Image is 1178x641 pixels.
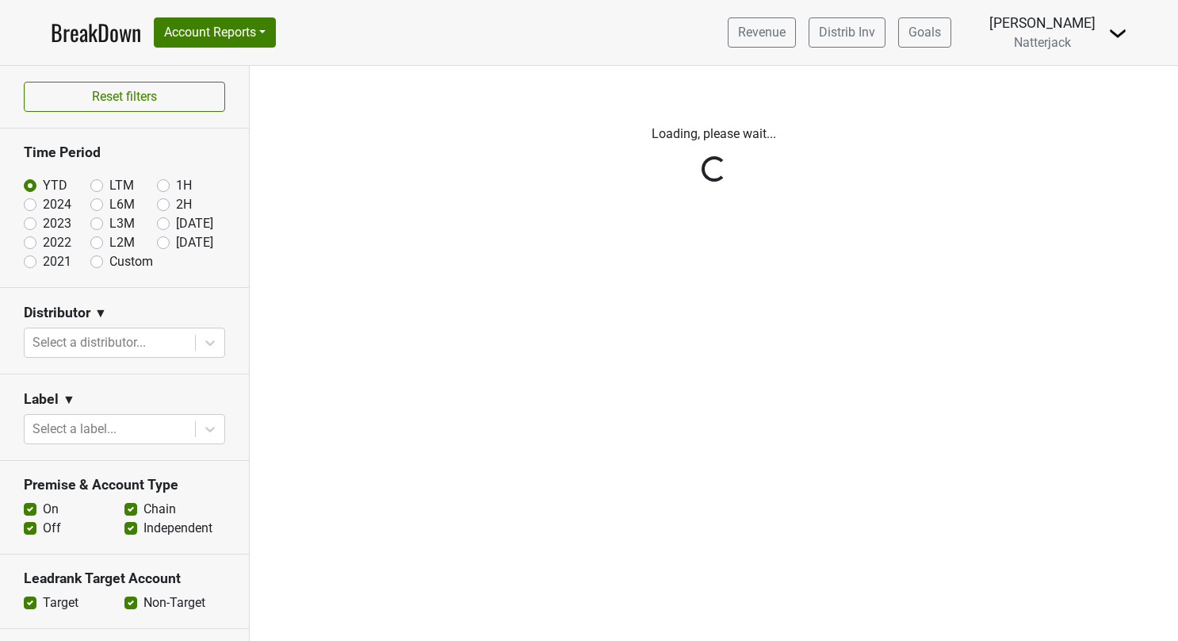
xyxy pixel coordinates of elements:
button: Account Reports [154,17,276,48]
a: Distrib Inv [809,17,885,48]
div: [PERSON_NAME] [989,13,1096,33]
a: Revenue [728,17,796,48]
a: BreakDown [51,16,141,49]
a: Goals [898,17,951,48]
img: Dropdown Menu [1108,24,1127,43]
span: Natterjack [1014,35,1071,50]
p: Loading, please wait... [274,125,1154,144]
